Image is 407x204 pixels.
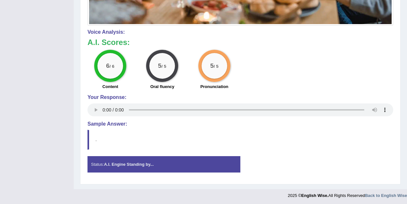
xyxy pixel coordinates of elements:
[301,193,328,198] strong: English Wise.
[106,62,110,69] big: 6
[103,84,118,90] label: Content
[158,62,162,69] big: 5
[150,84,174,90] label: Oral fluency
[87,121,393,127] h4: Sample Answer:
[87,29,393,35] h4: Voice Analysis:
[87,156,240,173] div: Status:
[87,38,130,47] b: A.I. Scores:
[288,189,407,199] div: 2025 © All Rights Reserved
[110,64,114,69] small: / 6
[200,84,228,90] label: Pronunciation
[87,130,393,149] blockquote: .
[104,162,154,167] strong: A.I. Engine Standing by...
[365,193,407,198] a: Back to English Wise
[210,62,214,69] big: 5
[214,64,219,69] small: / 5
[162,64,166,69] small: / 5
[87,94,393,100] h4: Your Response:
